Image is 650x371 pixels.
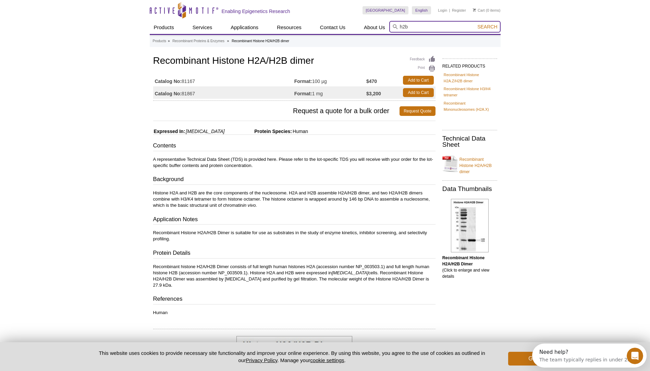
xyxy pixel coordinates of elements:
button: Search [475,24,499,30]
a: English [412,6,431,14]
a: Register [452,8,466,13]
span: Search [477,24,497,29]
h2: Data Thumbnails [442,186,497,192]
a: Recombinant Histone H2A/H2B dimer [442,152,497,175]
h1: Recombinant Histone H2A/H2B dimer [153,56,436,67]
strong: Format: [294,91,312,97]
img: Your Cart [473,8,476,12]
a: Applications [226,21,262,34]
a: Privacy Policy [246,357,277,363]
h3: Protein Details [153,249,436,259]
h3: Application Notes [153,215,436,225]
b: Recombinant Histone H2A/H2B Dimer [442,255,485,266]
a: Recombinant Histone H2A.Z/H2B dimer [444,72,496,84]
h2: Enabling Epigenetics Research [222,8,290,14]
strong: Catalog No: [155,91,182,97]
i: in vivo. [243,203,257,208]
a: Request Quote [400,106,436,116]
a: Contact Us [316,21,349,34]
i: [MEDICAL_DATA] [332,270,368,275]
a: Services [188,21,217,34]
h2: Technical Data Sheet [442,135,497,148]
a: Resources [273,21,306,34]
a: Add to Cart [403,88,434,97]
div: The team typically replies in under 2m [7,11,100,19]
div: Need help? [7,6,100,11]
p: A representative Technical Data Sheet (TDS) is provided here. Please refer to the lot-specific TD... [153,156,436,169]
a: Recombinant Proteins & Enzymes [172,38,224,44]
strong: Catalog No: [155,78,182,84]
h3: References [153,295,436,304]
input: Keyword, Cat. No. [389,21,501,33]
li: (0 items) [473,6,501,14]
p: Recombinant Histone H2A/H2B Dimer is suitable for use as substrates in the study of enzyme kineti... [153,230,436,242]
h3: Background [153,175,436,185]
p: Recombinant histone H2A/H2B Dimer consists of full length human histones H2A (accession number NP... [153,264,436,288]
a: Recombinant Histone H3/H4 tetramer [444,86,496,98]
a: Add to Cart [403,76,434,85]
a: [GEOGRAPHIC_DATA] [363,6,409,14]
span: Human [292,129,308,134]
span: Protein Species: [226,129,292,134]
td: 81167 [153,74,294,86]
button: cookie settings [310,357,344,363]
iframe: Intercom live chat discovery launcher [532,344,647,368]
p: (Click to enlarge and view details [442,255,497,279]
li: Recombinant Histone H2A/H2B dimer [232,39,289,43]
img: Recombinant Histone H2A/H2B Dimer [451,199,489,252]
i: [MEDICAL_DATA] [186,129,224,134]
li: » [227,39,229,43]
iframe: Intercom live chat [627,348,643,364]
a: Login [438,8,447,13]
td: 100 µg [294,74,366,86]
strong: $470 [366,78,377,84]
strong: Format: [294,78,312,84]
strong: $3,200 [366,91,381,97]
p: This website uses cookies to provide necessary site functionality and improve your online experie... [87,349,497,364]
span: Request a quote for a bulk order [153,106,400,116]
a: Products [150,21,178,34]
td: 81867 [153,86,294,99]
a: About Us [360,21,389,34]
a: Feedback [410,56,436,63]
button: Got it! [508,352,563,366]
h2: RELATED PRODUCTS [442,58,497,71]
a: Cart [473,8,485,13]
td: 1 mg [294,86,366,99]
div: Open Intercom Messenger [3,3,120,22]
li: | [449,6,450,14]
a: Print [410,65,436,72]
span: Expressed In: [153,129,185,134]
a: Products [153,38,166,44]
p: Human [153,310,436,316]
li: » [168,39,170,43]
p: Histone H2A and H2B are the core components of the nucleosome. H2A and H2B assemble H2A/H2B dimer... [153,190,436,208]
h3: Contents [153,142,436,151]
a: Recombinant Mononucleosomes (H2A.X) [444,100,496,112]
